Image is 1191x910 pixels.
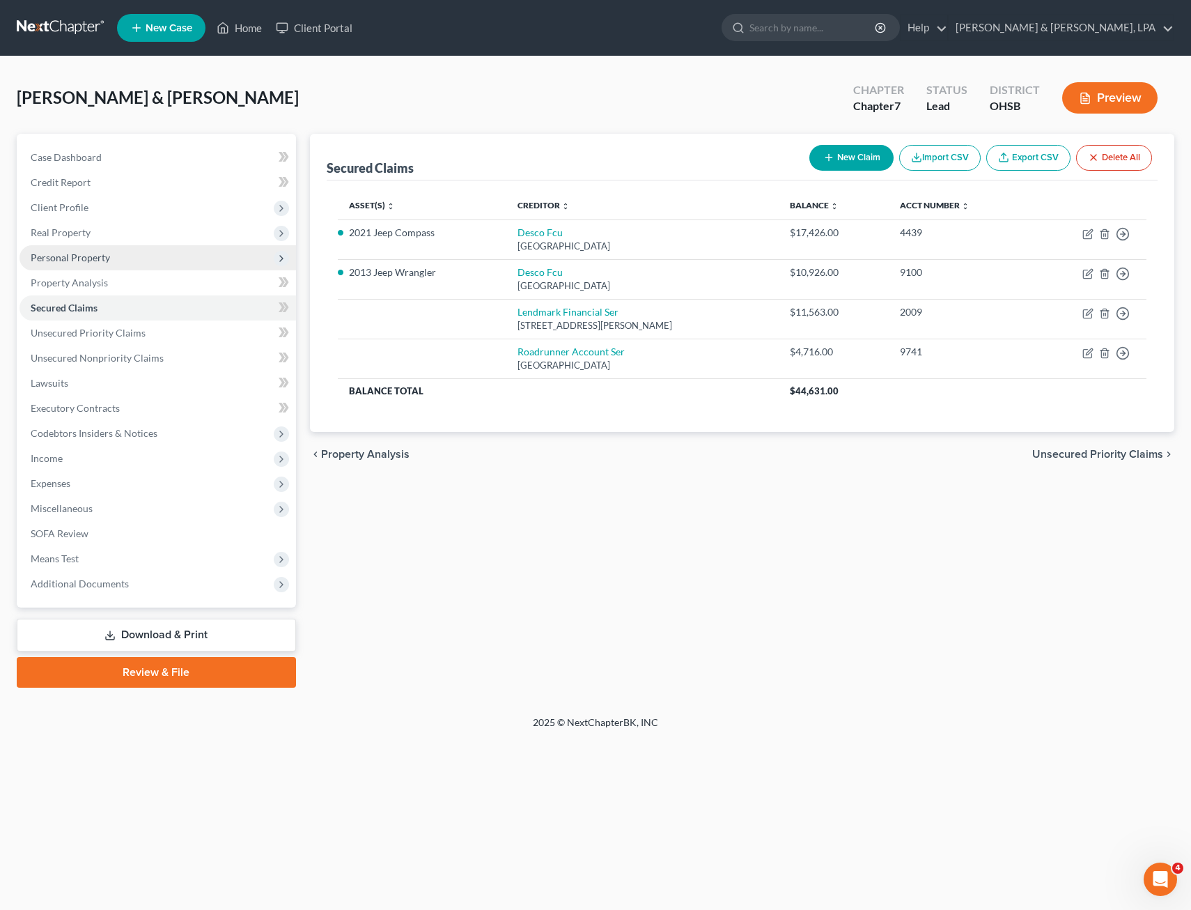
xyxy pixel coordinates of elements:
[1032,449,1174,460] button: Unsecured Priority Claims chevron_right
[17,657,296,688] a: Review & File
[990,98,1040,114] div: OHSB
[31,402,120,414] span: Executory Contracts
[830,202,839,210] i: unfold_more
[349,265,495,279] li: 2013 Jeep Wrangler
[749,15,877,40] input: Search by name...
[20,295,296,321] a: Secured Claims
[338,378,779,403] th: Balance Total
[31,327,146,339] span: Unsecured Priority Claims
[31,352,164,364] span: Unsecured Nonpriority Claims
[517,346,625,357] a: Roadrunner Account Ser
[1032,449,1163,460] span: Unsecured Priority Claims
[1163,449,1174,460] i: chevron_right
[31,201,88,213] span: Client Profile
[790,345,877,359] div: $4,716.00
[790,305,877,319] div: $11,563.00
[900,305,1020,319] div: 2009
[31,502,93,514] span: Miscellaneous
[517,266,563,278] a: Desco Fcu
[310,449,321,460] i: chevron_left
[517,359,768,372] div: [GEOGRAPHIC_DATA]
[853,82,904,98] div: Chapter
[926,98,967,114] div: Lead
[31,527,88,539] span: SOFA Review
[31,277,108,288] span: Property Analysis
[20,521,296,546] a: SOFA Review
[901,15,947,40] a: Help
[31,553,79,564] span: Means Test
[31,377,68,389] span: Lawsuits
[349,226,495,240] li: 2021 Jeep Compass
[561,202,570,210] i: unfold_more
[1062,82,1158,114] button: Preview
[961,202,970,210] i: unfold_more
[517,226,563,238] a: Desco Fcu
[20,321,296,346] a: Unsecured Priority Claims
[517,200,570,210] a: Creditor unfold_more
[790,385,839,396] span: $44,631.00
[790,200,839,210] a: Balance unfold_more
[1172,863,1183,874] span: 4
[17,619,296,651] a: Download & Print
[321,449,410,460] span: Property Analysis
[198,716,992,741] div: 2025 © NextChapterBK, INC
[809,145,894,171] button: New Claim
[790,265,877,279] div: $10,926.00
[1144,863,1177,896] iframe: Intercom live chat
[853,98,904,114] div: Chapter
[20,270,296,295] a: Property Analysis
[926,82,967,98] div: Status
[517,306,618,318] a: Lendmark Financial Ser
[146,23,192,33] span: New Case
[949,15,1174,40] a: [PERSON_NAME] & [PERSON_NAME], LPA
[31,176,91,188] span: Credit Report
[31,226,91,238] span: Real Property
[31,452,63,464] span: Income
[269,15,359,40] a: Client Portal
[20,346,296,371] a: Unsecured Nonpriority Claims
[20,170,296,195] a: Credit Report
[899,145,981,171] button: Import CSV
[990,82,1040,98] div: District
[31,302,98,314] span: Secured Claims
[387,202,395,210] i: unfold_more
[31,252,110,263] span: Personal Property
[210,15,269,40] a: Home
[894,99,901,112] span: 7
[900,265,1020,279] div: 9100
[986,145,1071,171] a: Export CSV
[790,226,877,240] div: $17,426.00
[20,145,296,170] a: Case Dashboard
[31,151,102,163] span: Case Dashboard
[17,87,299,107] span: [PERSON_NAME] & [PERSON_NAME]
[517,279,768,293] div: [GEOGRAPHIC_DATA]
[900,200,970,210] a: Acct Number unfold_more
[20,371,296,396] a: Lawsuits
[327,160,414,176] div: Secured Claims
[517,240,768,253] div: [GEOGRAPHIC_DATA]
[31,477,70,489] span: Expenses
[310,449,410,460] button: chevron_left Property Analysis
[900,345,1020,359] div: 9741
[31,427,157,439] span: Codebtors Insiders & Notices
[20,396,296,421] a: Executory Contracts
[349,200,395,210] a: Asset(s) unfold_more
[900,226,1020,240] div: 4439
[31,578,129,589] span: Additional Documents
[1076,145,1152,171] button: Delete All
[517,319,768,332] div: [STREET_ADDRESS][PERSON_NAME]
